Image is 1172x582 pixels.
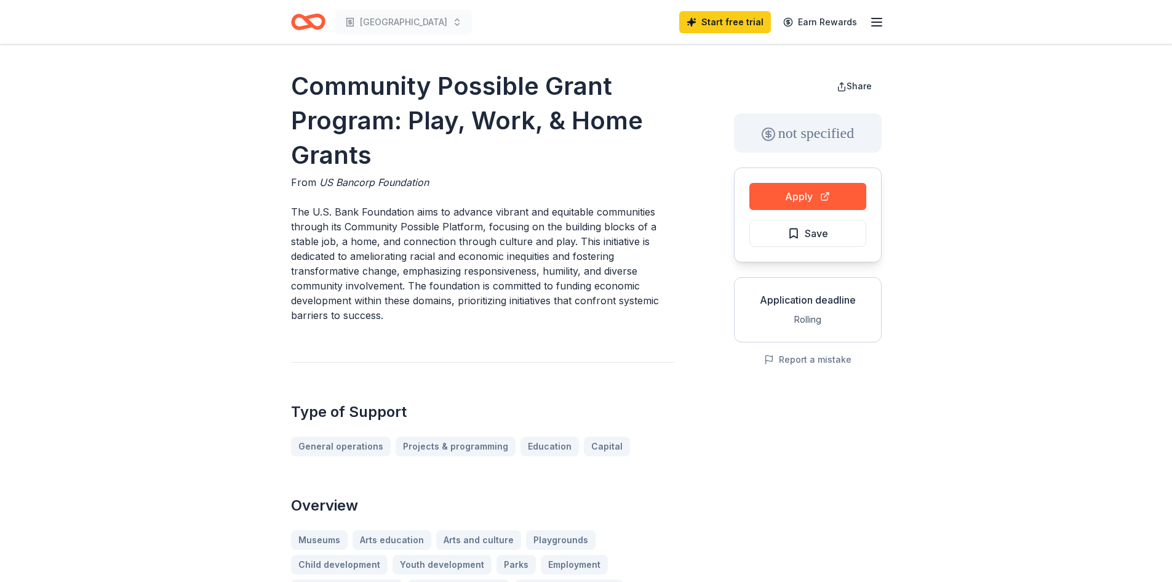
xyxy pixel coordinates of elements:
[335,10,472,34] button: [GEOGRAPHIC_DATA]
[520,437,579,456] a: Education
[291,437,391,456] a: General operations
[744,312,871,327] div: Rolling
[764,352,851,367] button: Report a mistake
[744,293,871,307] div: Application deadline
[805,225,828,241] span: Save
[291,7,325,36] a: Home
[776,11,864,33] a: Earn Rewards
[679,11,771,33] a: Start free trial
[360,15,447,30] span: [GEOGRAPHIC_DATA]
[291,204,675,323] p: The U.S. Bank Foundation aims to advance vibrant and equitable communities through its Community ...
[291,69,675,172] h1: Community Possible Grant Program: Play, Work, & Home Grants
[396,437,516,456] a: Projects & programming
[319,176,429,188] span: US Bancorp Foundation
[749,220,866,247] button: Save
[291,175,675,190] div: From
[749,183,866,210] button: Apply
[291,402,675,422] h2: Type of Support
[847,81,872,91] span: Share
[734,113,882,153] div: not specified
[291,496,675,515] h2: Overview
[584,437,630,456] a: Capital
[827,74,882,99] button: Share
